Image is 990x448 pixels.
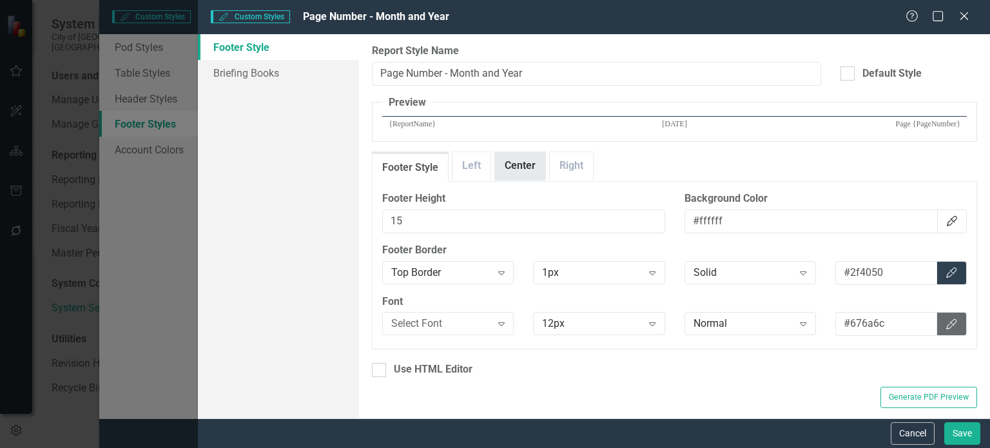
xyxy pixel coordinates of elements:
[694,317,793,331] div: Normal
[198,34,359,60] a: Footer Style
[391,317,491,331] div: Select Font
[382,95,432,110] legend: Preview
[781,119,960,130] p: Page {PageNumber}
[684,191,967,206] label: Background Color
[542,317,642,331] div: 12px
[694,265,793,280] div: Solid
[891,422,935,445] button: Cancel
[880,387,977,407] button: Generate PDF Preview
[391,265,491,280] div: Top Border
[394,362,472,377] div: Use HTML Editor
[542,265,642,280] div: 1px
[452,152,490,180] a: Left
[581,119,767,130] p: [DATE]
[382,191,665,206] label: Footer Height
[211,10,289,23] span: Custom Styles
[495,152,545,180] a: Center
[198,60,359,86] a: Briefing Books
[550,152,593,180] a: Right
[372,62,821,86] input: Report Style Name
[382,295,967,309] label: Font
[303,10,449,23] span: Page Number - Month and Year
[382,243,967,258] label: Footer Border
[944,422,980,445] button: Save
[373,154,448,182] a: Footer Style
[372,44,977,59] label: Report Style Name
[862,66,922,81] div: Default Style
[389,119,568,130] p: {ReportName}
